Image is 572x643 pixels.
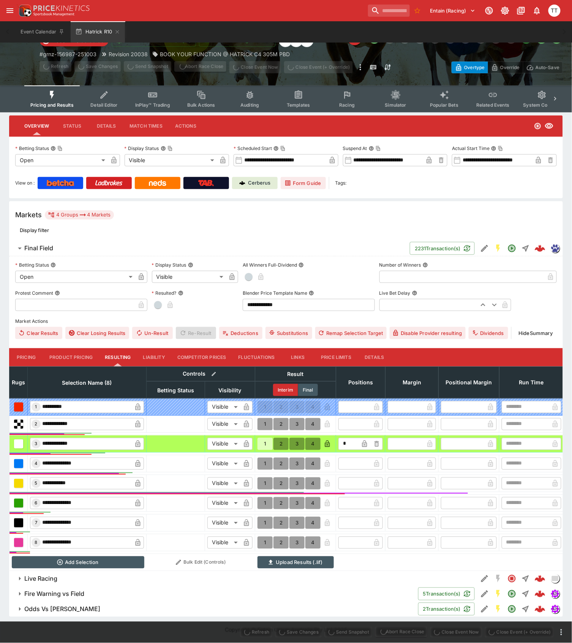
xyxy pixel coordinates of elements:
[299,262,304,268] button: All Winners Full-Dividend
[171,348,232,367] button: Competitor Prices
[491,587,505,601] button: SGM Enabled
[188,262,193,268] button: Display Status
[281,348,315,367] button: Links
[315,348,357,367] button: Price Limits
[535,604,545,615] img: logo-cerberus--red.svg
[33,13,74,16] img: Sportsbook Management
[523,62,563,73] button: Auto-Save
[386,367,439,398] th: Margin
[125,145,159,152] p: Display Status
[305,517,321,529] button: 4
[491,146,496,151] button: Actual Start TimeCopy To Clipboard
[309,291,314,296] button: Blender Price Template Name
[551,605,559,613] img: simulator
[519,572,532,586] button: Straight
[30,102,74,108] span: Pricing and Results
[147,367,255,381] th: Controls
[519,242,532,255] button: Straight
[24,85,548,112] div: Event type filters
[315,327,387,339] button: Remap Selection Target
[15,224,54,236] button: Display filter
[551,575,559,583] img: liveracing
[176,327,216,339] span: Re-Result
[376,146,381,151] button: Copy To Clipboard
[9,586,418,602] button: Fire Warning vs Field
[207,537,240,549] div: Visible
[499,367,564,398] th: Run Time
[551,589,560,599] div: simulator
[532,602,548,617] a: c2c59b49-2cac-4e77-ba8f-491a7b1d356e
[439,367,499,398] th: Positional Margin
[51,262,56,268] button: Betting Status
[412,291,417,296] button: Live Bet Delay
[33,441,39,447] span: 3
[430,102,458,108] span: Popular Bets
[535,573,545,584] div: 2c280b82-124f-4b42-b032-e1f9239748cf
[3,4,17,17] button: open drawer
[9,348,43,367] button: Pricing
[519,602,532,616] button: Straight
[125,154,217,166] div: Visible
[40,50,96,58] p: Copy To Clipboard
[478,587,491,601] button: Edit Detail
[132,327,173,339] span: Un-Result
[71,21,125,43] button: Hatrick R10
[411,5,423,17] button: No Bookmarks
[488,62,523,73] button: Override
[54,378,120,387] span: Selection Name (8)
[305,537,321,549] button: 4
[390,327,466,339] button: Disable Provider resulting
[305,438,321,450] button: 4
[9,602,418,617] button: Odds Vs [PERSON_NAME]
[418,588,475,600] button: 5Transaction(s)
[532,571,548,586] a: 2c280b82-124f-4b42-b032-e1f9239748cf
[289,458,305,470] button: 3
[507,574,517,583] svg: Closed
[178,291,183,296] button: Resulted?
[137,348,171,367] button: Liability
[15,177,35,189] label: View on :
[464,63,485,71] p: Overtype
[343,145,367,152] p: Suspend At
[551,590,559,598] img: simulator
[298,384,318,396] button: Final
[9,367,28,398] th: Rugs
[426,5,480,17] button: Select Tenant
[369,146,374,151] button: Suspend AtCopy To Clipboard
[123,117,169,135] button: Match Times
[452,62,488,73] button: Overtype
[15,327,62,339] button: Clear Results
[546,2,563,19] button: Tala Taufale
[207,497,240,509] div: Visible
[273,517,289,529] button: 2
[532,241,548,256] a: 21e566b7-707b-44f7-94ba-47777b53b5ff
[536,63,559,71] p: Auto-Save
[514,4,528,17] button: Documentation
[273,384,298,396] button: Interim
[210,386,250,395] span: Visibility
[535,243,545,254] div: 21e566b7-707b-44f7-94ba-47777b53b5ff
[418,603,475,616] button: 2Transaction(s)
[379,290,411,296] p: Live Bet Delay
[24,244,53,252] h6: Final Field
[273,458,289,470] button: 2
[507,605,517,614] svg: Open
[289,537,305,549] button: 3
[500,63,520,71] p: Override
[335,177,347,189] label: Tags:
[152,271,226,283] div: Visible
[551,244,559,253] img: grnz
[505,572,519,586] button: Closed
[95,180,123,186] img: Ladbrokes
[152,50,290,58] div: BOOK YOUR FUNCTION @ HATRICK C4 305M PBD
[198,180,214,186] img: TabNZ
[287,102,310,108] span: Templates
[232,348,281,367] button: Fluctuations
[258,517,273,529] button: 1
[33,422,39,427] span: 2
[379,262,421,268] p: Number of Winners
[65,327,129,339] button: Clear Losing Results
[551,574,560,583] div: liveracing
[51,146,56,151] button: Betting StatusCopy To Clipboard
